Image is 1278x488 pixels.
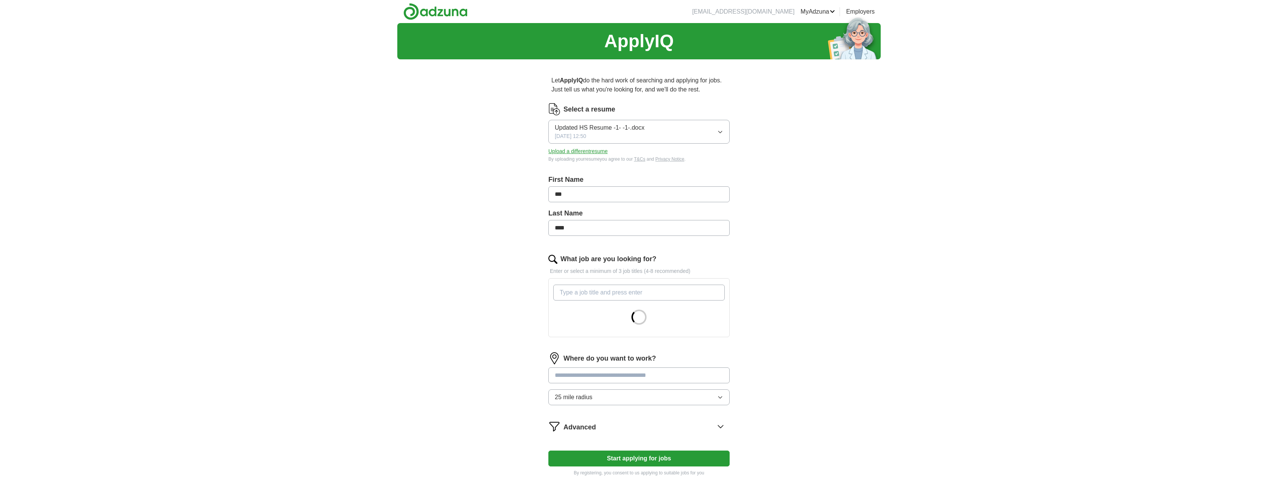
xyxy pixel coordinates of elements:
p: Let do the hard work of searching and applying for jobs. Just tell us what you're looking for, an... [548,73,730,97]
img: search.png [548,255,557,264]
p: By registering, you consent to us applying to suitable jobs for you [548,469,730,476]
label: Last Name [548,208,730,218]
span: 25 mile radius [555,393,593,402]
img: Adzuna logo [403,3,468,20]
span: [DATE] 12:50 [555,132,586,140]
button: Start applying for jobs [548,451,730,466]
img: CV Icon [548,103,560,115]
button: 25 mile radius [548,389,730,405]
label: What job are you looking for? [560,254,656,264]
div: By uploading your resume you agree to our and . [548,156,730,163]
label: Where do you want to work? [563,353,656,364]
img: filter [548,420,560,432]
label: First Name [548,175,730,185]
a: Privacy Notice [655,156,684,162]
a: MyAdzuna [801,7,835,16]
button: Updated HS Resume -1- -1-.docx[DATE] 12:50 [548,120,730,144]
input: Type a job title and press enter [553,285,725,301]
button: Upload a differentresume [548,147,608,155]
a: Employers [846,7,875,16]
label: Select a resume [563,104,615,115]
span: Advanced [563,422,596,432]
li: [EMAIL_ADDRESS][DOMAIN_NAME] [692,7,795,16]
strong: ApplyIQ [560,77,583,84]
h1: ApplyIQ [604,28,674,55]
img: location.png [548,352,560,364]
a: T&Cs [634,156,645,162]
span: Updated HS Resume -1- -1-.docx [555,123,644,132]
p: Enter or select a minimum of 3 job titles (4-8 recommended) [548,267,730,275]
